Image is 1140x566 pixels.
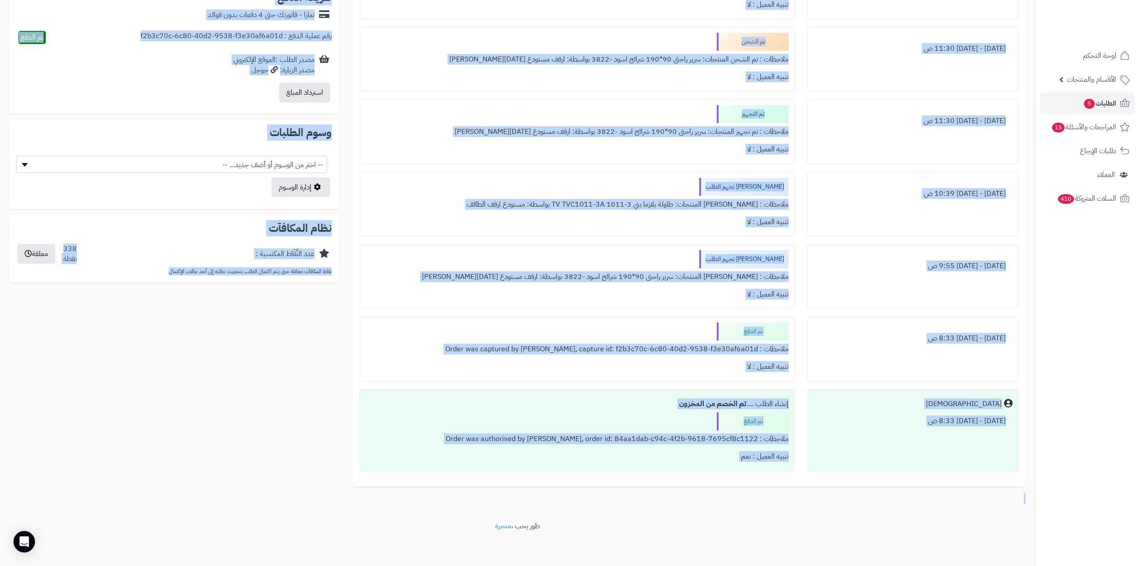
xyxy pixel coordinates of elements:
[1040,45,1135,66] a: لوحة التحكم
[717,323,789,340] div: تم الدفع
[208,10,315,20] div: تمارا - فاتورتك حتى 4 دفعات بدون فوائد
[365,51,789,68] div: ملاحظات : تم الشحن المنتجات: سرير راحتى 90*190 شرائح اسود -3822 بواسطة: ارفف مستودع [DATE][PERSON...
[1040,164,1135,186] a: العملاء
[679,398,746,409] b: تم الخصم من المخزون
[813,185,1013,203] div: [DATE] - [DATE] 10:39 ص
[365,358,789,376] div: تنبيه العميل : لا
[233,65,315,75] div: مصدر الزيارة: جوجل
[717,412,789,430] div: تم الدفع
[16,156,327,173] span: -- اختر من الوسوم أو أضف جديد... --
[495,521,511,531] a: متجرة
[1040,140,1135,162] a: طلبات الإرجاع
[813,112,1013,130] div: [DATE] - [DATE] 11:30 ص
[1067,73,1116,86] span: الأقسام والمنتجات
[279,83,330,102] button: استرداد المبلغ
[16,127,332,138] h2: وسوم الطلبات
[1083,97,1116,110] span: الطلبات
[21,32,44,43] span: تم الدفع
[717,105,789,123] div: تم التجهيز
[1052,122,1065,133] span: 15
[365,430,789,448] div: ملاحظات : Order was authorised by [PERSON_NAME], order id: 84aa1dab-c94c-4f2b-9618-7695cf8c1122
[1097,168,1115,181] span: العملاء
[1051,121,1116,133] span: المراجعات والأسئلة
[365,68,789,86] div: تنبيه العميل : لا
[1057,192,1116,205] span: السلات المتروكة
[1040,116,1135,138] a: المراجعات والأسئلة15
[272,177,330,197] a: إدارة الوسوم
[16,223,332,234] h2: نظام المكافآت
[365,268,789,286] div: ملاحظات : [PERSON_NAME] المنتجات: سرير راحتى 90*190 شرائح اسود -3822 بواسطة: ارفف مستودع [DATE][P...
[17,156,327,173] span: -- اختر من الوسوم أو أضف جديد... --
[717,33,789,51] div: تم الشحن
[813,257,1013,275] div: [DATE] - [DATE] 9:55 ص
[13,531,35,553] div: Open Intercom Messenger
[1080,145,1116,157] span: طلبات الإرجاع
[926,399,1002,409] div: [DEMOGRAPHIC_DATA]
[16,268,332,275] p: نقاط المكافآت معلقة حتى يتم اكتمال الطلب بتحديث حالته إلى أحد حالات الإكتمال
[365,395,789,413] div: إنشاء الطلب ....
[1083,98,1095,109] span: 5
[699,178,789,196] div: [PERSON_NAME] تجهيز الطلب
[365,196,789,213] div: ملاحظات : [PERSON_NAME] المنتجات: طاولة بلازما بني 3-1011 TV TVC1011-3A بواسطة: مستودع ارفف الطائف
[233,55,315,75] div: مصدر الطلب :الموقع الإلكتروني
[63,244,77,265] div: 338
[813,40,1013,57] div: [DATE] - [DATE] 11:30 ص
[365,286,789,303] div: تنبيه العميل : لا
[365,123,789,141] div: ملاحظات : تم تجهيز المنتجات: سرير راحتى 90*190 شرائح اسود -3822 بواسطة: ارفف مستودع [DATE][PERSON...
[63,254,77,264] div: نقطة
[1079,11,1131,30] img: logo-2.png
[1083,49,1116,62] span: لوحة التحكم
[256,249,315,259] div: عدد النِّقَاط المكتسبة :
[365,340,789,358] div: ملاحظات : Order was captured by [PERSON_NAME], capture id: f2b3c70c-6c80-40d2-9538-f3e30af6a01d
[1040,188,1135,209] a: السلات المتروكة410
[1057,194,1074,204] span: 410
[699,250,789,268] div: [PERSON_NAME] تجهيز الطلب
[365,213,789,231] div: تنبيه العميل : لا
[1040,93,1135,114] a: الطلبات5
[813,412,1013,430] div: [DATE] - [DATE] 8:33 ص
[18,244,55,264] button: معلقة
[140,31,332,44] div: رقم عملية الدفع : f2b3c70c-6c80-40d2-9538-f3e30af6a01d
[365,448,789,465] div: تنبيه العميل : نعم
[365,141,789,158] div: تنبيه العميل : لا
[813,330,1013,347] div: [DATE] - [DATE] 8:33 ص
